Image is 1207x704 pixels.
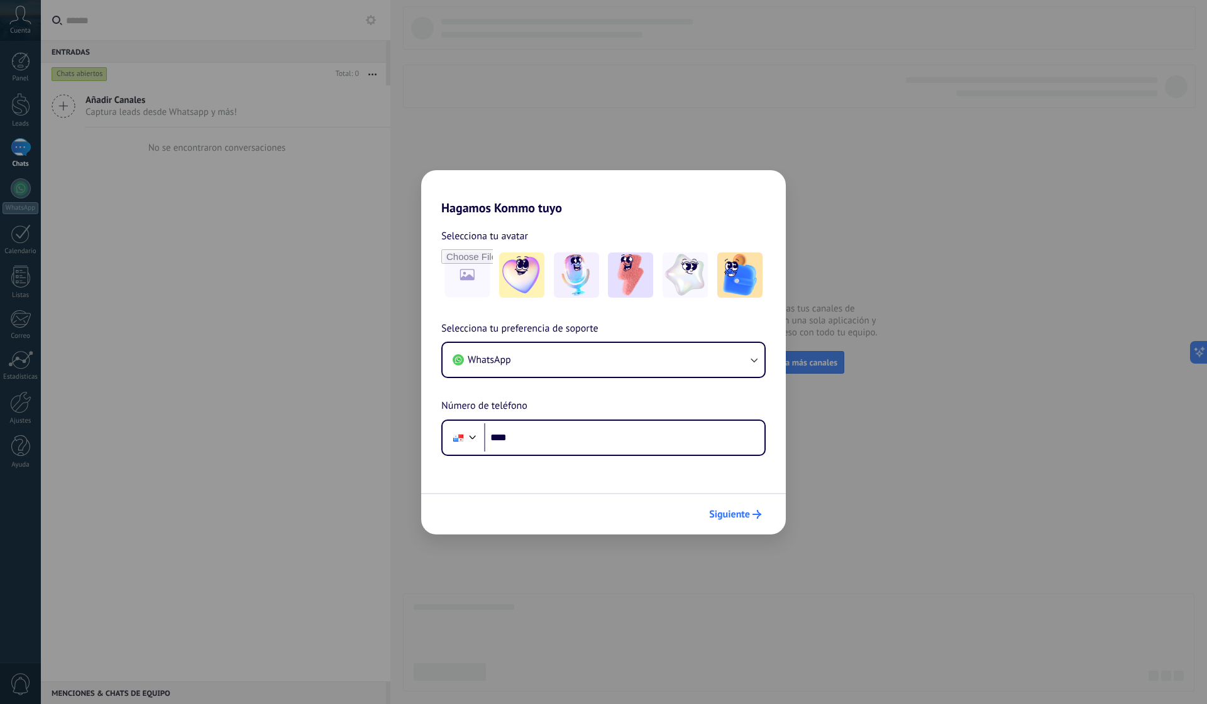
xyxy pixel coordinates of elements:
[608,252,653,298] img: -3.jpeg
[468,354,511,366] span: WhatsApp
[709,510,750,519] span: Siguiente
[663,252,708,298] img: -4.jpeg
[441,321,598,337] span: Selecciona tu preferencia de soporte
[443,343,764,377] button: WhatsApp
[421,170,786,215] h2: Hagamos Kommo tuyo
[499,252,544,298] img: -1.jpeg
[446,425,470,451] div: Panama: + 507
[441,228,528,244] span: Selecciona tu avatar
[441,398,527,414] span: Número de teléfono
[717,252,763,298] img: -5.jpeg
[554,252,599,298] img: -2.jpeg
[703,504,767,525] button: Siguiente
